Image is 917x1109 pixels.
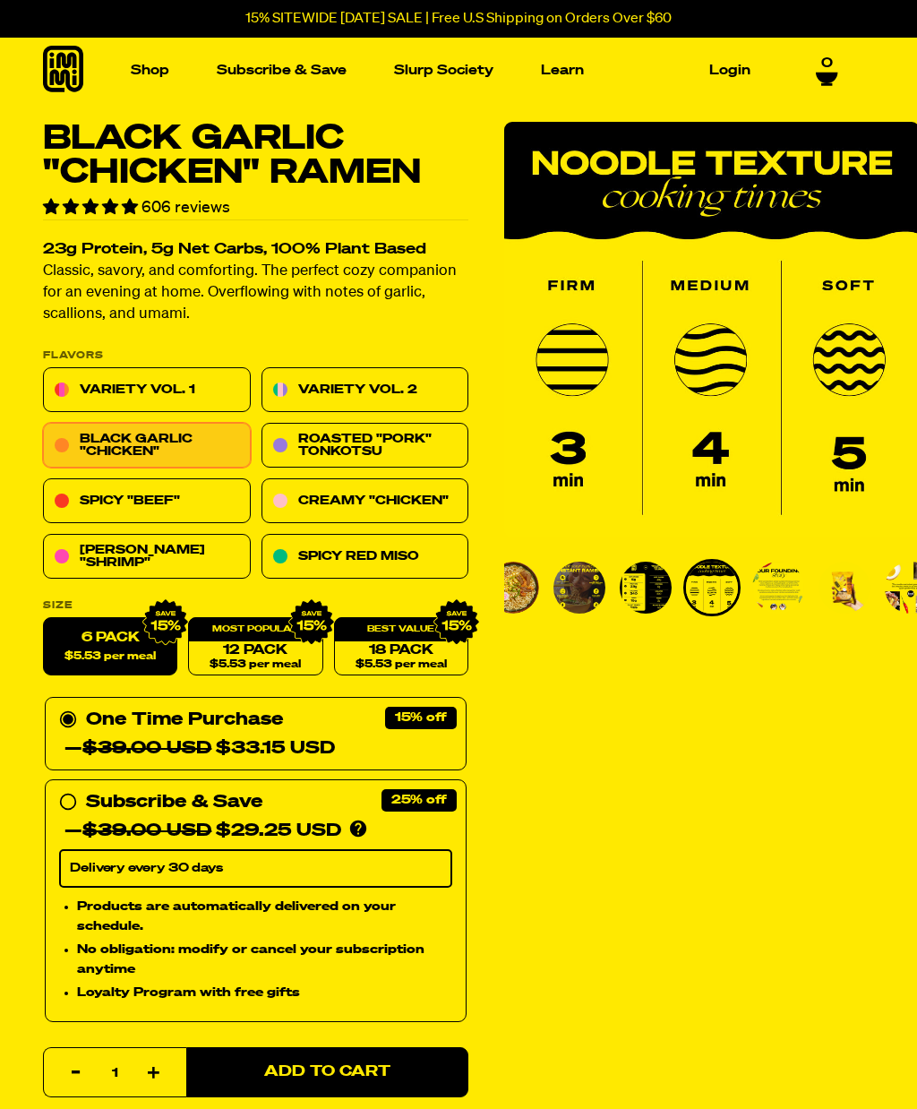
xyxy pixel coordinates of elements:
span: $5.53 per meal [356,659,447,671]
li: Go to slide 5 [750,559,807,616]
button: Add to Cart [186,1047,468,1097]
span: 606 reviews [141,200,230,216]
a: Variety Vol. 2 [261,368,469,413]
a: [PERSON_NAME] "Shrimp" [43,535,251,580]
li: Go to slide 6 [816,559,873,616]
h2: 23g Protein, 5g Net Carbs, 100% Plant Based [43,243,468,258]
span: $5.53 per meal [210,659,301,671]
div: One Time Purchase [59,706,452,763]
label: Size [43,601,468,611]
img: Black Garlic "Chicken" Ramen [686,562,738,614]
input: quantity [55,1048,176,1098]
del: $39.00 USD [82,740,211,758]
a: Creamy "Chicken" [261,479,469,524]
li: Go to slide 3 [617,559,674,616]
li: Loyalty Program with free gifts [77,984,452,1003]
select: Subscribe & Save —$39.00 USD$29.25 USD Products are automatically delivered on your schedule. No ... [59,850,452,888]
img: Black Garlic "Chicken" Ramen [620,562,672,614]
li: Go to slide 4 [683,559,741,616]
del: $39.00 USD [82,822,211,840]
h1: Black Garlic "Chicken" Ramen [43,122,468,190]
img: IMG_9632.png [433,599,480,646]
span: Add to Cart [264,1064,390,1079]
li: Go to slide 2 [551,559,608,616]
a: Variety Vol. 1 [43,368,251,413]
p: 15% SITEWIDE [DATE] SALE | Free U.S Shipping on Orders Over $60 [245,11,672,27]
a: 18 Pack$5.53 per meal [334,618,468,676]
a: 12 Pack$5.53 per meal [188,618,322,676]
a: Learn [534,56,591,84]
p: Flavors [43,351,468,361]
img: Black Garlic "Chicken" Ramen [487,562,539,614]
li: Products are automatically delivered on your schedule. [77,897,452,937]
img: Black Garlic "Chicken" Ramen [818,562,870,614]
li: No obligation: modify or cancel your subscription anytime [77,940,452,980]
img: Black Garlic "Chicken" Ramen [553,562,605,614]
span: $5.53 per meal [64,651,156,663]
nav: Main navigation [124,38,758,103]
a: Spicy "Beef" [43,479,251,524]
div: — $33.15 USD [64,735,335,763]
a: Subscribe & Save [210,56,354,84]
img: IMG_9632.png [142,599,189,646]
div: Subscribe & Save [86,788,262,817]
p: Classic, savory, and comforting. The perfect cozy companion for an evening at home. Overflowing w... [43,262,468,326]
img: IMG_9632.png [287,599,334,646]
a: Slurp Society [387,56,501,84]
a: Spicy Red Miso [261,535,469,580]
span: 4.76 stars [43,200,141,216]
a: Black Garlic "Chicken" [43,424,251,469]
div: — $29.25 USD [64,817,341,846]
a: Shop [124,56,176,84]
label: 6 Pack [43,618,177,676]
span: 0 [821,56,833,72]
a: 0 [816,56,838,86]
img: Black Garlic "Chicken" Ramen [752,562,804,614]
li: Go to slide 1 [484,559,542,616]
a: Login [702,56,758,84]
a: Roasted "Pork" Tonkotsu [261,424,469,469]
